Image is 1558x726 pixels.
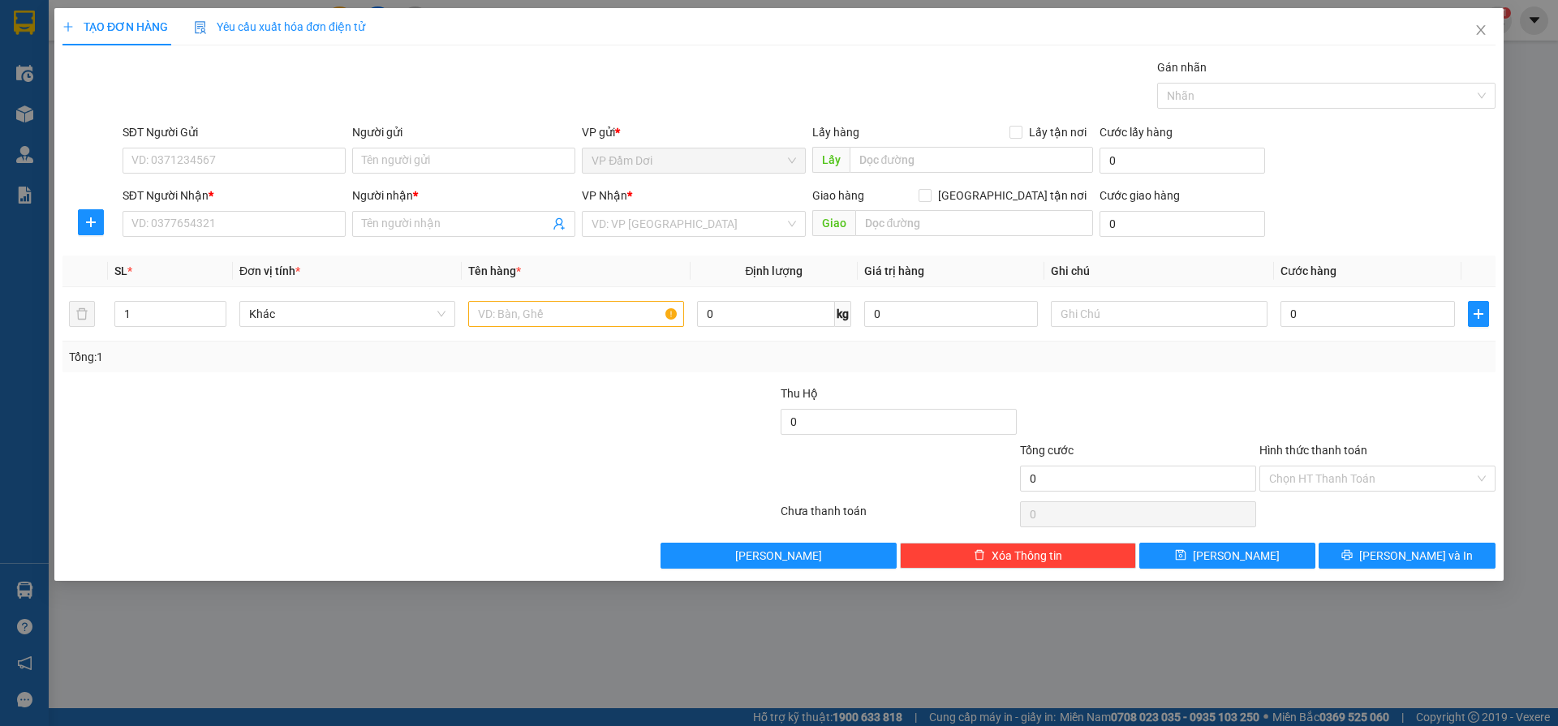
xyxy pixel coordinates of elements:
[69,348,601,366] div: Tổng: 1
[661,543,897,569] button: [PERSON_NAME]
[194,21,207,34] img: icon
[1341,549,1353,562] span: printer
[781,387,818,400] span: Thu Hộ
[850,147,1093,173] input: Dọc đường
[123,123,346,141] div: SĐT Người Gửi
[1259,444,1367,457] label: Hình thức thanh toán
[812,126,859,139] span: Lấy hàng
[583,123,806,141] div: VP gửi
[746,264,803,277] span: Định lượng
[932,187,1093,204] span: [GEOGRAPHIC_DATA] tận nơi
[553,217,566,230] span: user-add
[812,210,855,236] span: Giao
[7,36,309,56] li: 85 [PERSON_NAME]
[864,264,924,277] span: Giá trị hàng
[1280,264,1336,277] span: Cước hàng
[93,39,106,52] span: environment
[1100,126,1173,139] label: Cước lấy hàng
[123,187,346,204] div: SĐT Người Nhận
[1458,8,1504,54] button: Close
[352,187,575,204] div: Người nhận
[1359,547,1473,565] span: [PERSON_NAME] và In
[1157,61,1207,74] label: Gán nhãn
[864,301,1039,327] input: 0
[812,147,850,173] span: Lấy
[992,547,1062,565] span: Xóa Thông tin
[7,56,309,76] li: 02839.63.63.63
[812,189,864,202] span: Giao hàng
[1194,547,1280,565] span: [PERSON_NAME]
[1022,123,1093,141] span: Lấy tận nơi
[1100,189,1180,202] label: Cước giao hàng
[1100,148,1265,174] input: Cước lấy hàng
[93,11,230,31] b: [PERSON_NAME]
[93,59,106,72] span: phone
[239,264,300,277] span: Đơn vị tính
[1020,444,1074,457] span: Tổng cước
[1468,301,1489,327] button: plus
[592,148,796,173] span: VP Đầm Dơi
[1319,543,1496,569] button: printer[PERSON_NAME] và In
[62,21,74,32] span: plus
[468,301,684,327] input: VD: Bàn, Ghế
[7,101,183,128] b: GỬI : VP Đầm Dơi
[69,301,95,327] button: delete
[1469,307,1488,320] span: plus
[1052,301,1267,327] input: Ghi Chú
[352,123,575,141] div: Người gửi
[1100,211,1265,237] input: Cước giao hàng
[249,302,445,326] span: Khác
[901,543,1137,569] button: deleteXóa Thông tin
[78,209,104,235] button: plus
[835,301,851,327] span: kg
[114,264,127,277] span: SL
[736,547,823,565] span: [PERSON_NAME]
[62,20,168,33] span: TẠO ĐƠN HÀNG
[1474,24,1487,37] span: close
[974,549,985,562] span: delete
[79,216,103,229] span: plus
[468,264,521,277] span: Tên hàng
[1045,256,1274,287] th: Ghi chú
[779,502,1018,531] div: Chưa thanh toán
[1139,543,1315,569] button: save[PERSON_NAME]
[1176,549,1187,562] span: save
[583,189,628,202] span: VP Nhận
[194,20,365,33] span: Yêu cầu xuất hóa đơn điện tử
[855,210,1093,236] input: Dọc đường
